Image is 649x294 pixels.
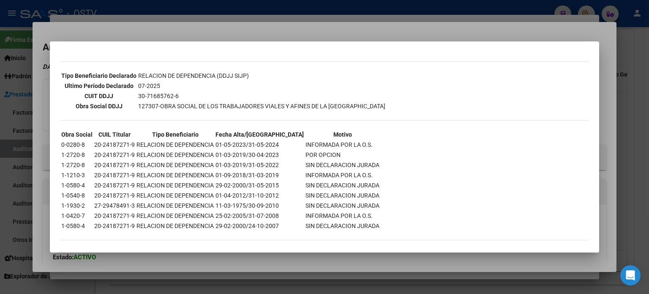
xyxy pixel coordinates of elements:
[215,191,304,200] td: 01-04-2012/31-10-2012
[305,140,380,149] td: INFORMADA POR LA O.S.
[61,221,93,231] td: 1-0580-4
[61,201,93,210] td: 1-1930-2
[61,191,93,200] td: 1-0540-8
[136,140,214,149] td: RELACION DE DEPENDENCIA
[94,160,135,170] td: 20-24187271-9
[61,150,93,159] td: 1-2720-8
[215,181,304,190] td: 29-02-2000/31-05-2015
[136,170,214,180] td: RELACION DE DEPENDENCIA
[138,71,386,80] td: RELACION DE DEPENDENCIA (DDJJ SIJP)
[620,265,641,286] div: Open Intercom Messenger
[61,211,93,220] td: 1-0420-7
[215,211,304,220] td: 25-02-2005/31-07-2008
[305,191,380,200] td: SIN DECLARACION JURADA
[61,130,93,139] th: Obra Social
[305,150,380,159] td: POR OPCION
[94,181,135,190] td: 20-24187271-9
[305,211,380,220] td: INFORMADA POR LA O.S.
[215,201,304,210] td: 11-03-1975/30-09-2010
[94,170,135,180] td: 20-24187271-9
[136,221,214,231] td: RELACION DE DEPENDENCIA
[215,160,304,170] td: 01-03-2019/31-05-2022
[94,211,135,220] td: 20-24187271-9
[94,191,135,200] td: 20-24187271-9
[94,130,135,139] th: CUIL Titular
[61,81,137,91] th: Ultimo Período Declarado
[305,181,380,190] td: SIN DECLARACION JURADA
[215,140,304,149] td: 01-05-2023/31-05-2024
[136,150,214,159] td: RELACION DE DEPENDENCIA
[138,91,386,101] td: 30-71685762-6
[136,160,214,170] td: RELACION DE DEPENDENCIA
[94,140,135,149] td: 20-24187271-9
[136,191,214,200] td: RELACION DE DEPENDENCIA
[136,130,214,139] th: Tipo Beneficiario
[215,170,304,180] td: 01-09-2018/31-03-2019
[94,221,135,231] td: 20-24187271-9
[94,201,135,210] td: 27-29478491-3
[305,201,380,210] td: SIN DECLARACION JURADA
[94,150,135,159] td: 20-24187271-9
[305,160,380,170] td: SIN DECLARACION JURADA
[61,140,93,149] td: 0-0280-8
[305,130,380,139] th: Motivo
[61,71,137,80] th: Tipo Beneficiario Declarado
[136,181,214,190] td: RELACION DE DEPENDENCIA
[215,221,304,231] td: 29-02-2000/24-10-2007
[61,170,93,180] td: 1-1210-3
[61,102,137,111] th: Obra Social DDJJ
[215,150,304,159] td: 01-03-2019/30-04-2023
[61,160,93,170] td: 1-2720-8
[305,221,380,231] td: SIN DECLARACION JURADA
[136,211,214,220] td: RELACION DE DEPENDENCIA
[61,91,137,101] th: CUIT DDJJ
[305,170,380,180] td: INFORMADA POR LA O.S.
[61,181,93,190] td: 1-0580-4
[215,130,304,139] th: Fecha Alta/[GEOGRAPHIC_DATA]
[138,102,386,111] td: 127307-OBRA SOCIAL DE LOS TRABAJADORES VIALES Y AFINES DE LA [GEOGRAPHIC_DATA]
[136,201,214,210] td: RELACION DE DEPENDENCIA
[138,81,386,91] td: 07-2025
